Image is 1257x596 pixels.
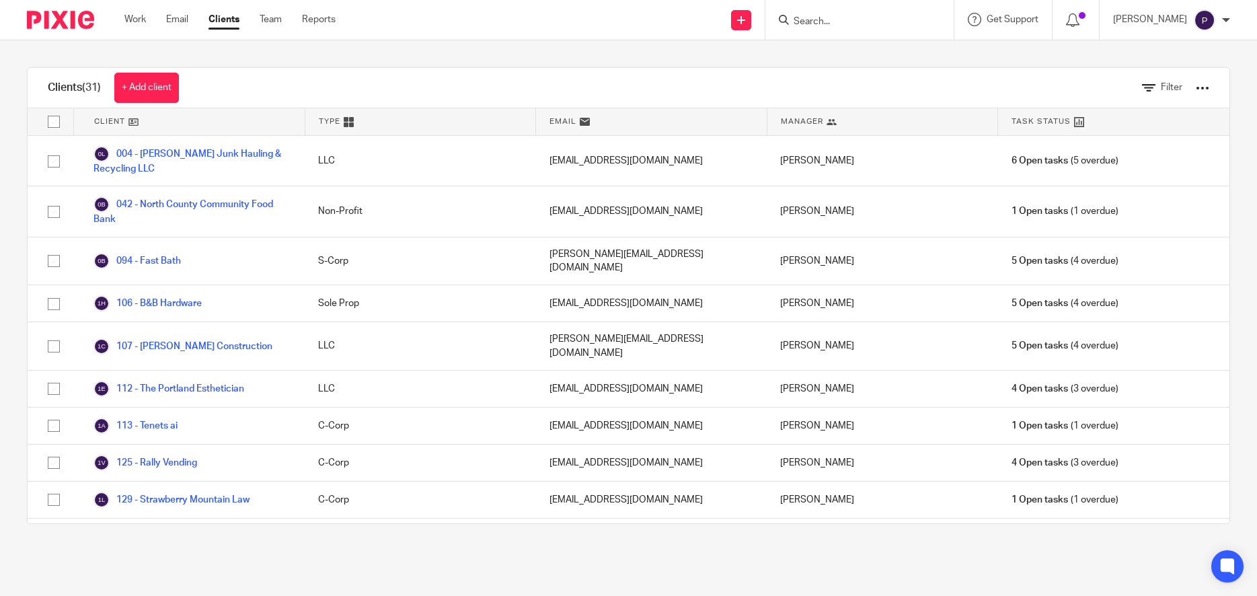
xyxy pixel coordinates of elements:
[305,285,536,322] div: Sole Prop
[93,146,110,162] img: svg%3E
[1012,297,1118,310] span: (4 overdue)
[305,482,536,518] div: C-Corp
[1012,493,1118,507] span: (1 overdue)
[93,418,178,434] a: 113 - Tenets ai
[305,186,536,236] div: Non-Profit
[93,381,244,397] a: 112 - The Portland Esthetician
[536,186,767,236] div: [EMAIL_ADDRESS][DOMAIN_NAME]
[93,146,291,176] a: 004 - [PERSON_NAME] Junk Hauling & Recycling LLC
[536,445,767,481] div: [EMAIL_ADDRESS][DOMAIN_NAME]
[767,408,998,444] div: [PERSON_NAME]
[1012,339,1118,352] span: (4 overdue)
[1012,254,1068,268] span: 5 Open tasks
[305,136,536,186] div: LLC
[93,196,291,226] a: 042 - North County Community Food Bank
[1012,204,1068,218] span: 1 Open tasks
[1012,339,1068,352] span: 5 Open tasks
[1012,116,1071,127] span: Task Status
[1012,493,1068,507] span: 1 Open tasks
[1012,297,1068,310] span: 5 Open tasks
[48,81,101,95] h1: Clients
[767,482,998,518] div: [PERSON_NAME]
[1012,419,1118,433] span: (1 overdue)
[1113,13,1187,26] p: [PERSON_NAME]
[93,253,181,269] a: 094 - Fast Bath
[305,408,536,444] div: C-Corp
[1012,456,1068,470] span: 4 Open tasks
[767,519,998,566] div: [PERSON_NAME]
[1012,382,1118,396] span: (3 overdue)
[536,371,767,407] div: [EMAIL_ADDRESS][DOMAIN_NAME]
[41,109,67,135] input: Select all
[536,322,767,370] div: [PERSON_NAME][EMAIL_ADDRESS][DOMAIN_NAME]
[93,455,197,471] a: 125 - Rally Vending
[93,338,110,355] img: svg%3E
[767,285,998,322] div: [PERSON_NAME]
[536,482,767,518] div: [EMAIL_ADDRESS][DOMAIN_NAME]
[987,15,1038,24] span: Get Support
[767,237,998,285] div: [PERSON_NAME]
[536,408,767,444] div: [EMAIL_ADDRESS][DOMAIN_NAME]
[767,371,998,407] div: [PERSON_NAME]
[767,186,998,236] div: [PERSON_NAME]
[27,11,94,29] img: Pixie
[781,116,823,127] span: Manager
[93,492,250,508] a: 129 - Strawberry Mountain Law
[93,455,110,471] img: svg%3E
[1012,204,1118,218] span: (1 overdue)
[1012,154,1068,167] span: 6 Open tasks
[767,322,998,370] div: [PERSON_NAME]
[93,295,110,311] img: svg%3E
[305,237,536,285] div: S-Corp
[305,445,536,481] div: C-Corp
[93,418,110,434] img: svg%3E
[536,237,767,285] div: [PERSON_NAME][EMAIL_ADDRESS][DOMAIN_NAME]
[1194,9,1215,31] img: svg%3E
[536,285,767,322] div: [EMAIL_ADDRESS][DOMAIN_NAME]
[1012,154,1118,167] span: (5 overdue)
[114,73,179,103] a: + Add client
[94,116,125,127] span: Client
[1012,456,1118,470] span: (3 overdue)
[124,13,146,26] a: Work
[93,253,110,269] img: svg%3E
[536,519,767,566] div: [PERSON_NAME][EMAIL_ADDRESS][DOMAIN_NAME]
[93,338,272,355] a: 107 - [PERSON_NAME] Construction
[767,136,998,186] div: [PERSON_NAME]
[260,13,282,26] a: Team
[549,116,576,127] span: Email
[93,381,110,397] img: svg%3E
[1012,419,1068,433] span: 1 Open tasks
[302,13,336,26] a: Reports
[82,82,101,93] span: (31)
[536,136,767,186] div: [EMAIL_ADDRESS][DOMAIN_NAME]
[305,371,536,407] div: LLC
[1012,254,1118,268] span: (4 overdue)
[305,519,536,566] div: C-Corp
[166,13,188,26] a: Email
[208,13,239,26] a: Clients
[305,322,536,370] div: LLC
[792,16,913,28] input: Search
[767,445,998,481] div: [PERSON_NAME]
[93,295,202,311] a: 106 - B&B Hardware
[93,196,110,213] img: svg%3E
[1161,83,1182,92] span: Filter
[319,116,340,127] span: Type
[93,492,110,508] img: svg%3E
[1012,382,1068,396] span: 4 Open tasks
